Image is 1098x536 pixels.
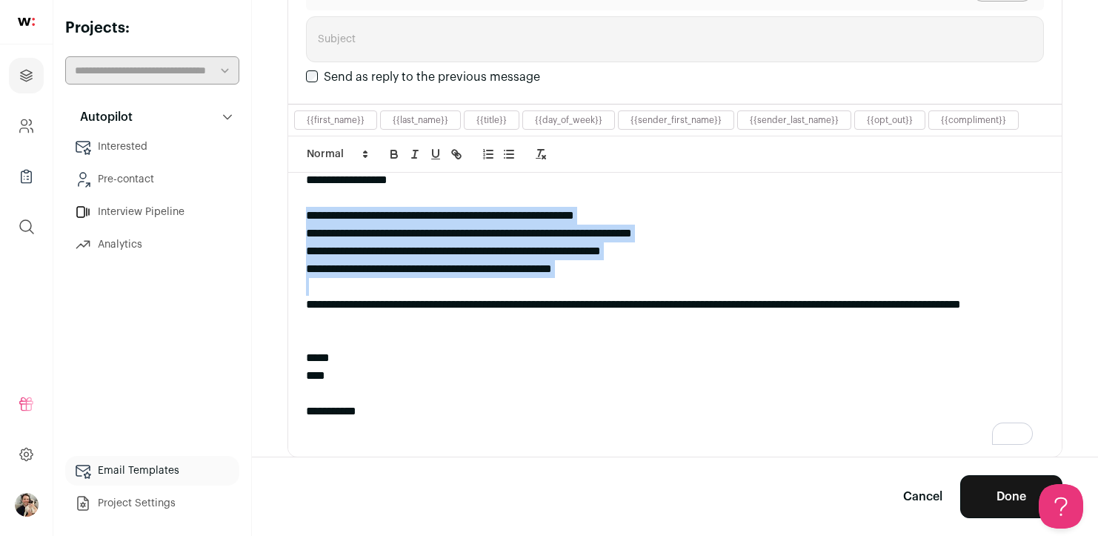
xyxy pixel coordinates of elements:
button: {{last_name}} [393,114,448,126]
input: Subject [306,16,1044,62]
img: 18356084-medium_jpg [15,493,39,517]
a: Cancel [903,488,942,506]
a: Company and ATS Settings [9,108,44,144]
div: To enrich screen reader interactions, please activate Accessibility in Grammarly extension settings [288,173,1062,457]
a: Analytics [65,230,239,259]
p: Autopilot [71,108,133,126]
a: Project Settings [65,489,239,518]
button: {{compliment}} [941,114,1006,126]
a: Email Templates [65,456,239,486]
button: {{title}} [476,114,507,126]
a: Company Lists [9,159,44,194]
a: Pre-contact [65,165,239,194]
button: {{sender_first_name}} [630,114,722,126]
a: Interested [65,132,239,162]
button: Autopilot [65,102,239,132]
button: Done [960,475,1062,518]
iframe: Help Scout Beacon - Open [1039,484,1083,529]
label: Send as reply to the previous message [324,71,540,83]
img: wellfound-shorthand-0d5821cbd27db2630d0214b213865d53afaa358527fdda9d0ea32b1df1b89c2c.svg [18,18,35,26]
button: Open dropdown [15,493,39,517]
button: {{opt_out}} [867,114,913,126]
button: {{day_of_week}} [535,114,602,126]
a: Projects [9,58,44,93]
h2: Projects: [65,18,239,39]
button: {{sender_last_name}} [750,114,839,126]
a: Interview Pipeline [65,197,239,227]
button: {{first_name}} [307,114,365,126]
